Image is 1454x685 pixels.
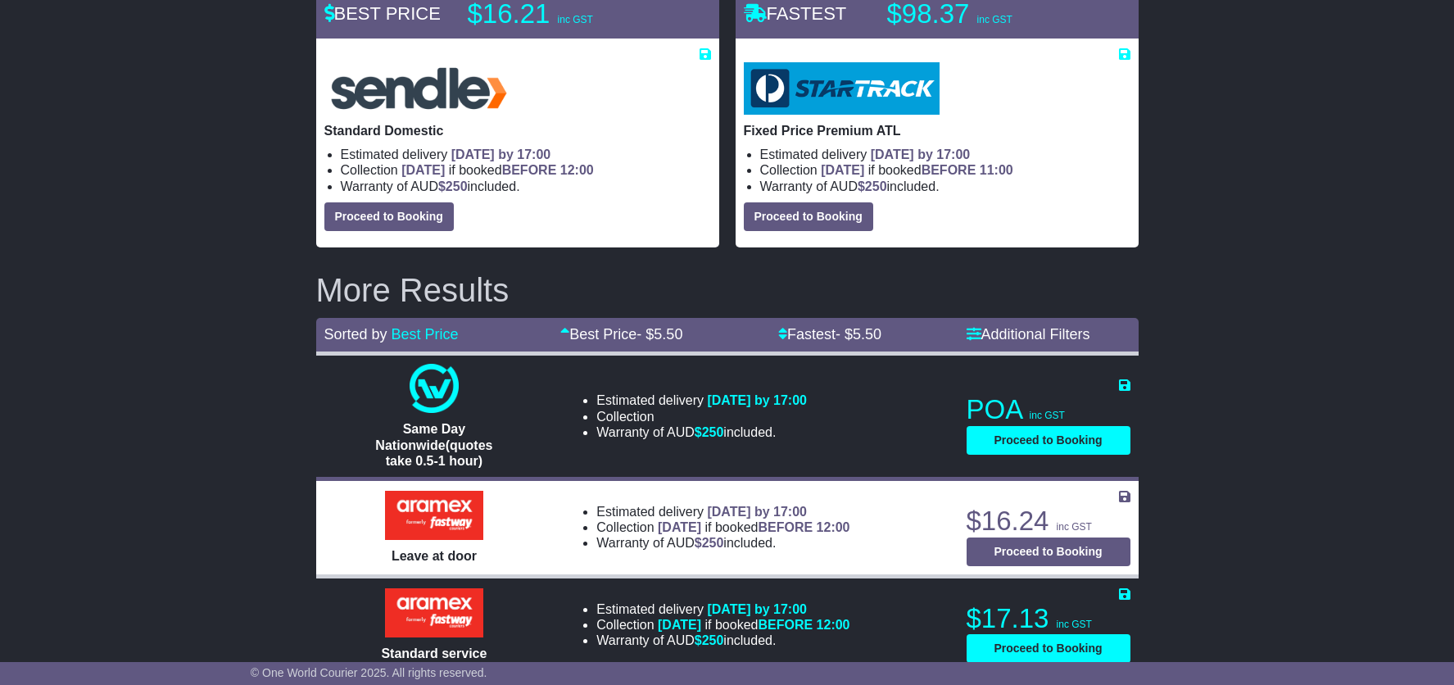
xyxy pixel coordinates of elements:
[707,505,807,519] span: [DATE] by 17:00
[438,179,468,193] span: $
[922,163,976,177] span: BEFORE
[817,520,850,534] span: 12:00
[251,666,487,679] span: © One World Courier 2025. All rights reserved.
[702,633,724,647] span: 250
[778,326,881,342] a: Fastest- $5.50
[858,179,887,193] span: $
[707,602,807,616] span: [DATE] by 17:00
[658,520,701,534] span: [DATE]
[821,163,1012,177] span: if booked
[967,602,1130,635] p: $17.13
[744,3,847,24] span: FASTEST
[392,549,477,563] span: Leave at door
[695,536,724,550] span: $
[967,538,1130,566] button: Proceed to Booking
[744,202,873,231] button: Proceed to Booking
[658,618,849,632] span: if booked
[758,618,813,632] span: BEFORE
[375,422,492,467] span: Same Day Nationwide(quotes take 0.5-1 hour)
[967,426,1130,455] button: Proceed to Booking
[392,326,459,342] a: Best Price
[324,62,514,115] img: Sendle: Standard Domestic
[658,520,849,534] span: if booked
[596,601,849,617] li: Estimated delivery
[760,179,1130,194] li: Warranty of AUD included.
[341,147,711,162] li: Estimated delivery
[707,393,807,407] span: [DATE] by 17:00
[316,272,1139,308] h2: More Results
[760,162,1130,178] li: Collection
[560,326,682,342] a: Best Price- $5.50
[1057,619,1092,630] span: inc GST
[596,535,849,551] li: Warranty of AUD included.
[560,163,594,177] span: 12:00
[451,147,551,161] span: [DATE] by 17:00
[596,409,807,424] li: Collection
[967,393,1130,426] p: POA
[654,326,682,342] span: 5.50
[760,147,1130,162] li: Estimated delivery
[636,326,682,342] span: - $
[324,202,454,231] button: Proceed to Booking
[381,646,487,660] span: Standard service
[1030,410,1065,421] span: inc GST
[967,634,1130,663] button: Proceed to Booking
[341,179,711,194] li: Warranty of AUD included.
[853,326,881,342] span: 5.50
[702,425,724,439] span: 250
[324,326,387,342] span: Sorted by
[702,536,724,550] span: 250
[977,14,1012,25] span: inc GST
[385,588,483,637] img: Aramex: Standard service
[446,179,468,193] span: 250
[744,62,940,115] img: StarTrack: Fixed Price Premium ATL
[596,424,807,440] li: Warranty of AUD included.
[817,618,850,632] span: 12:00
[324,123,711,138] p: Standard Domestic
[967,505,1130,538] p: $16.24
[744,123,1130,138] p: Fixed Price Premium ATL
[596,519,849,535] li: Collection
[502,163,557,177] span: BEFORE
[658,618,701,632] span: [DATE]
[596,392,807,408] li: Estimated delivery
[401,163,593,177] span: if booked
[695,633,724,647] span: $
[695,425,724,439] span: $
[410,364,459,413] img: One World Courier: Same Day Nationwide(quotes take 0.5-1 hour)
[758,520,813,534] span: BEFORE
[385,491,483,540] img: Aramex: Leave at door
[980,163,1013,177] span: 11:00
[596,504,849,519] li: Estimated delivery
[871,147,971,161] span: [DATE] by 17:00
[558,14,593,25] span: inc GST
[401,163,445,177] span: [DATE]
[324,3,441,24] span: BEST PRICE
[821,163,864,177] span: [DATE]
[967,326,1090,342] a: Additional Filters
[836,326,881,342] span: - $
[1057,521,1092,533] span: inc GST
[596,633,849,648] li: Warranty of AUD included.
[341,162,711,178] li: Collection
[596,617,849,633] li: Collection
[865,179,887,193] span: 250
